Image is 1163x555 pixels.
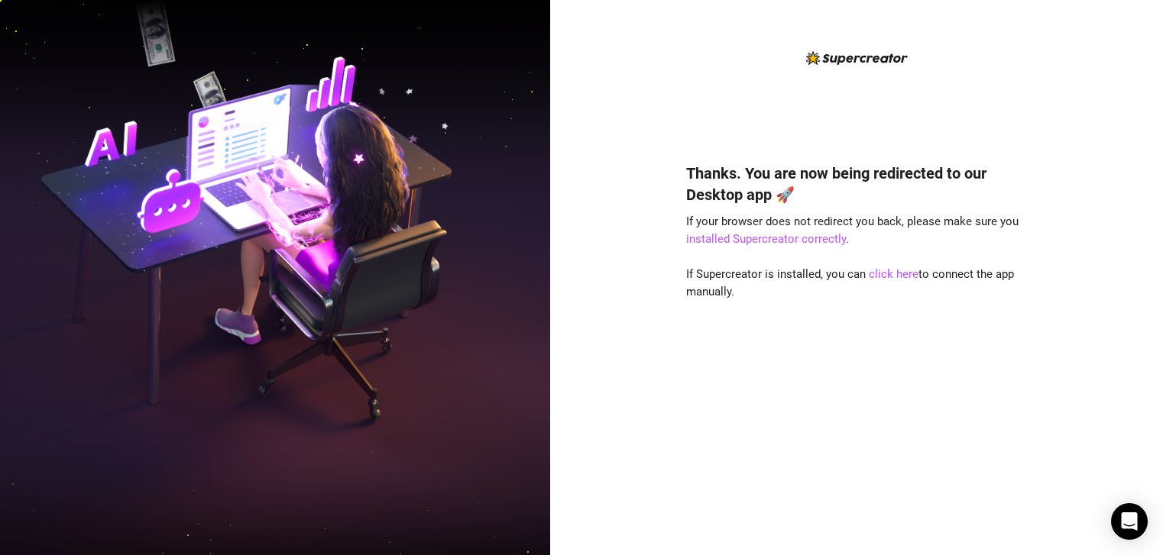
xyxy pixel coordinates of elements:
[1111,503,1148,540] div: Open Intercom Messenger
[806,51,908,65] img: logo-BBDzfeDw.svg
[686,267,1014,299] span: If Supercreator is installed, you can to connect the app manually.
[869,267,918,281] a: click here
[686,163,1027,205] h4: Thanks. You are now being redirected to our Desktop app 🚀
[686,232,846,246] a: installed Supercreator correctly
[686,215,1019,247] span: If your browser does not redirect you back, please make sure you .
